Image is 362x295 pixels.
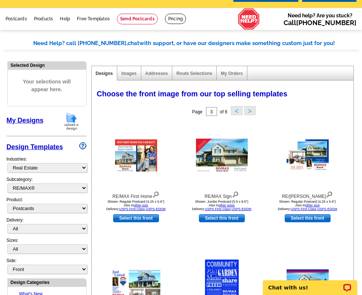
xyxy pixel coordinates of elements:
a: other size [305,203,319,207]
div: Delivery: [7,217,87,237]
div: RE/MAX First Home [95,190,177,200]
a: Designs [96,71,113,76]
span: Choose the front image from our top selling templates [97,90,288,98]
a: My Orders [221,71,243,76]
div: RE/[PERSON_NAME] [267,190,348,200]
div: Shown: Jumbo Postcard (5.5 x 8.5") Delivery: , [181,200,263,211]
div: Product: [7,196,87,217]
a: USPS EDDM [146,207,166,211]
div: Design Categories [8,279,86,286]
span: Also in [209,203,235,207]
a: other size [133,203,148,207]
div: Side: [7,257,87,275]
img: upload-design [62,112,81,131]
img: view design details [326,190,333,198]
a: Free Templates [77,16,110,21]
span: Call [284,19,356,27]
span: Page [192,109,202,114]
a: use this design [199,214,245,222]
img: RE/MAX First Home [115,140,157,172]
a: USPS First Class [205,207,231,211]
div: Sizes: [7,237,87,257]
span: chat [128,40,139,47]
a: Postcards [6,16,27,21]
a: My Designs [7,117,44,124]
span: Need help? Are you stuck? [284,12,356,27]
img: view design details [152,190,159,198]
div: Industries: [7,152,87,176]
a: Images [121,71,136,76]
img: view design details [232,190,239,198]
span: Your selections will appear here. [13,71,81,101]
a: use this design [285,214,331,222]
a: USPS EDDM [317,207,337,211]
button: < [231,106,243,115]
img: help [238,8,260,30]
a: Route Selections [176,71,212,76]
div: RE/MAX Sign [181,190,263,200]
span: Also in [124,203,148,207]
div: Selected Design [8,62,86,69]
a: use this design [113,214,159,222]
a: other sizes [219,203,235,207]
img: RE/MAX Sun Glow [287,140,329,172]
button: > [244,106,256,115]
span: of 6 [220,109,227,114]
img: RE/MAX Sign [196,139,248,172]
div: Shown: Regular Postcard (4.25 x 5.6") Delivery: , [95,200,177,211]
a: USPS First Class [119,207,145,211]
a: USPS First Class [291,207,317,211]
a: Design Templates [7,143,63,151]
a: Addresses [145,71,168,76]
a: USPS EDDM [231,207,251,211]
div: Need Help? call [PHONE_NUMBER], with support, or have our designers make something custom just fo... [33,39,359,48]
span: Also in [295,203,319,207]
div: Shown: Regular Postcard (4.25 x 5.6") Delivery: , [267,200,348,211]
img: design-wizard-help-icon.png [79,142,87,150]
iframe: LiveChat chat widget [258,272,362,295]
a: Products [34,16,53,21]
a: Help [60,16,70,21]
div: Subcategory: [7,176,87,196]
a: [PHONE_NUMBER] [296,19,356,27]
